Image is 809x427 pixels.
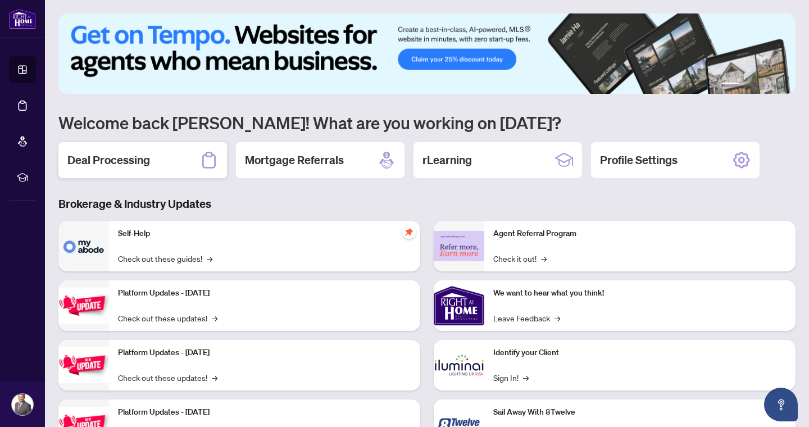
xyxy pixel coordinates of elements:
[118,228,411,240] p: Self-Help
[744,83,748,87] button: 2
[212,312,217,324] span: →
[118,406,411,419] p: Platform Updates - [DATE]
[721,83,739,87] button: 1
[555,312,560,324] span: →
[118,347,411,359] p: Platform Updates - [DATE]
[541,252,547,265] span: →
[422,152,472,168] h2: rLearning
[493,347,787,359] p: Identify your Client
[58,347,109,383] img: Platform Updates - July 8, 2025
[12,394,33,415] img: Profile Icon
[434,340,484,390] img: Identify your Client
[58,13,796,94] img: Slide 0
[118,371,217,384] a: Check out these updates!→
[118,252,212,265] a: Check out these guides!→
[58,221,109,271] img: Self-Help
[434,231,484,262] img: Agent Referral Program
[523,371,529,384] span: →
[58,112,796,133] h1: Welcome back [PERSON_NAME]! What are you working on [DATE]?
[764,388,798,421] button: Open asap
[434,280,484,331] img: We want to hear what you think!
[212,371,217,384] span: →
[493,228,787,240] p: Agent Referral Program
[780,83,784,87] button: 6
[402,225,416,239] span: pushpin
[493,252,547,265] a: Check it out!→
[493,312,560,324] a: Leave Feedback→
[493,406,787,419] p: Sail Away With 8Twelve
[493,371,529,384] a: Sign In!→
[771,83,775,87] button: 5
[245,152,344,168] h2: Mortgage Referrals
[58,288,109,323] img: Platform Updates - July 21, 2025
[9,8,36,29] img: logo
[118,312,217,324] a: Check out these updates!→
[753,83,757,87] button: 3
[58,196,796,212] h3: Brokerage & Industry Updates
[207,252,212,265] span: →
[600,152,678,168] h2: Profile Settings
[493,287,787,299] p: We want to hear what you think!
[118,287,411,299] p: Platform Updates - [DATE]
[67,152,150,168] h2: Deal Processing
[762,83,766,87] button: 4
